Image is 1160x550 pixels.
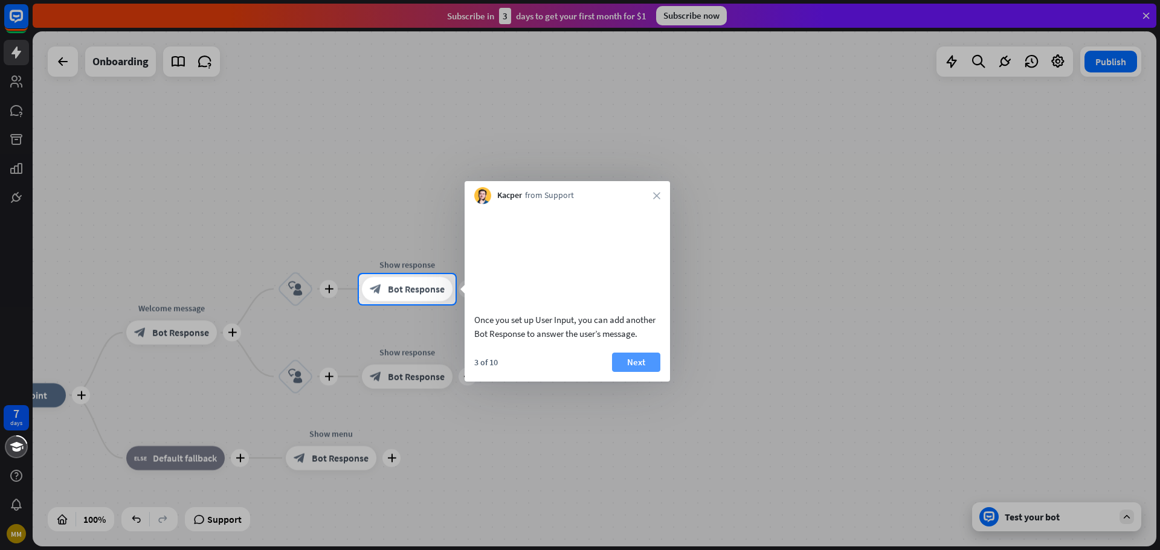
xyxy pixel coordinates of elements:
span: Kacper [497,190,522,202]
span: from Support [525,190,574,202]
div: Once you set up User Input, you can add another Bot Response to answer the user’s message. [474,313,660,341]
button: Next [612,353,660,372]
button: Open LiveChat chat widget [10,5,46,41]
span: Bot Response [388,283,445,295]
i: block_bot_response [370,283,382,295]
i: close [653,192,660,199]
div: 3 of 10 [474,357,498,368]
